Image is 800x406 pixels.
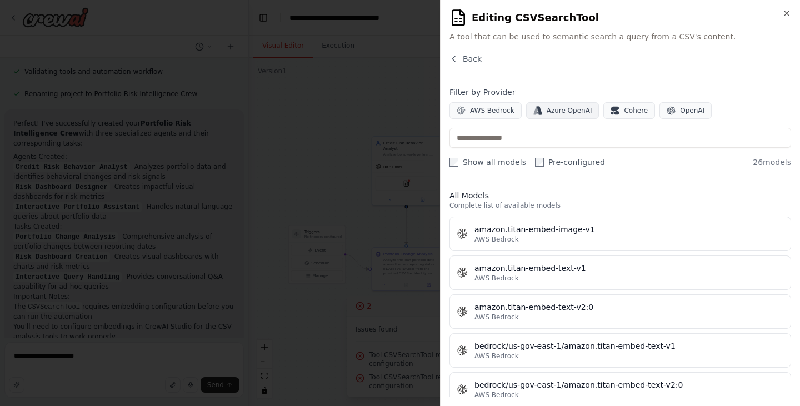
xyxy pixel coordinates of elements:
[449,87,791,98] h4: Filter by Provider
[603,102,655,119] button: Cohere
[449,102,522,119] button: AWS Bedrock
[449,31,791,42] span: A tool that can be used to semantic search a query from a CSV's content.
[474,352,519,360] span: AWS Bedrock
[624,106,648,115] span: Cohere
[474,235,519,244] span: AWS Bedrock
[474,379,784,390] div: bedrock/us-gov-east-1/amazon.titan-embed-text-v2:0
[449,201,791,210] p: Complete list of available models
[474,224,784,235] div: amazon.titan-embed-image-v1
[449,158,458,167] input: Show all models
[753,157,791,168] span: 26 models
[449,9,467,27] img: CSVSearchTool
[659,102,712,119] button: OpenAI
[535,157,605,168] label: Pre-configured
[474,313,519,322] span: AWS Bedrock
[474,263,784,274] div: amazon.titan-embed-text-v1
[463,53,482,64] span: Back
[449,333,791,368] button: bedrock/us-gov-east-1/amazon.titan-embed-text-v1AWS Bedrock
[449,157,526,168] label: Show all models
[526,102,599,119] button: Azure OpenAI
[449,294,791,329] button: amazon.titan-embed-text-v2:0AWS Bedrock
[680,106,704,115] span: OpenAI
[449,53,482,64] button: Back
[474,302,784,313] div: amazon.titan-embed-text-v2:0
[449,217,791,251] button: amazon.titan-embed-image-v1AWS Bedrock
[474,390,519,399] span: AWS Bedrock
[449,190,791,201] h3: All Models
[449,9,791,27] h2: Editing CSVSearchTool
[449,255,791,290] button: amazon.titan-embed-text-v1AWS Bedrock
[547,106,592,115] span: Azure OpenAI
[474,340,784,352] div: bedrock/us-gov-east-1/amazon.titan-embed-text-v1
[474,274,519,283] span: AWS Bedrock
[470,106,514,115] span: AWS Bedrock
[535,158,544,167] input: Pre-configured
